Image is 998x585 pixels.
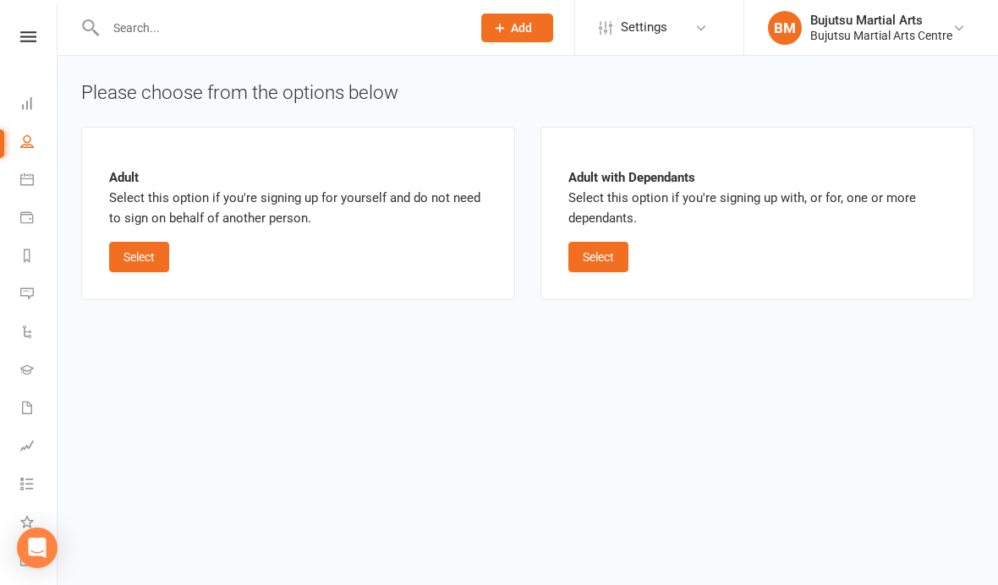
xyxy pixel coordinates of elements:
[17,528,58,568] div: Open Intercom Messenger
[810,13,952,28] div: Bujutsu Martial Arts
[109,242,169,272] button: Select
[109,167,487,228] p: Select this option if you're signing up for yourself and do not need to sign on behalf of another...
[20,505,58,543] a: What's New
[20,124,58,162] a: People
[109,170,139,185] strong: Adult
[568,242,628,272] button: Select
[511,21,532,35] span: Add
[101,16,459,40] input: Search...
[621,8,667,46] span: Settings
[568,170,695,185] strong: Adult with Dependants
[481,14,553,42] button: Add
[20,162,58,200] a: Calendar
[568,167,946,228] p: Select this option if you're signing up with, or for, one or more dependants.
[20,86,58,124] a: Dashboard
[768,11,802,45] div: BM
[810,28,952,43] div: Bujutsu Martial Arts Centre
[20,200,58,238] a: Payments
[20,429,58,467] a: Assessments
[20,238,58,276] a: Reports
[81,79,974,107] div: Please choose from the options below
